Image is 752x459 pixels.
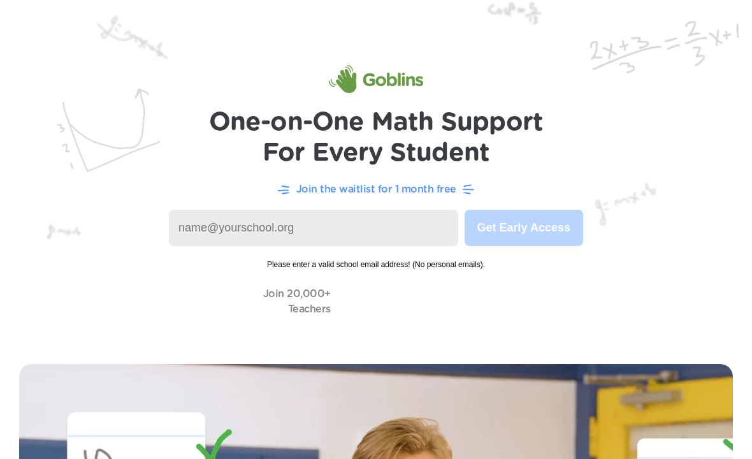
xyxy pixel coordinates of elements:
[209,107,544,168] h1: One-on-One Math Support For Every Student
[169,210,458,246] input: name@yourschool.org
[169,246,583,270] span: Please enter a valid school email address! (No personal emails).
[296,182,456,197] p: Join the waitlist for 1 month free
[263,286,331,317] p: Join 20,000+ Teachers
[465,210,583,246] button: Get Early Access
